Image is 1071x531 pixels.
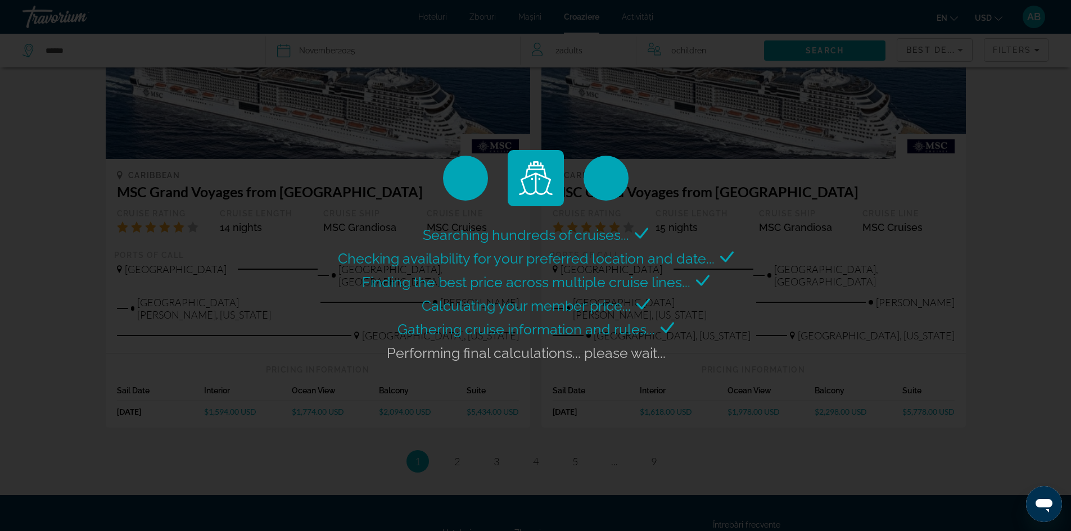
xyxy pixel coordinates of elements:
[1026,486,1062,522] iframe: Buton lansare fereastră mesagerie
[338,250,715,267] span: Checking availability for your preferred location and date...
[397,321,655,338] span: Gathering cruise information and rules...
[422,297,631,314] span: Calculating your member price...
[362,274,690,291] span: Finding the best price across multiple cruise lines...
[423,226,629,243] span: Searching hundreds of cruises...
[387,344,666,361] span: Performing final calculations... please wait...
